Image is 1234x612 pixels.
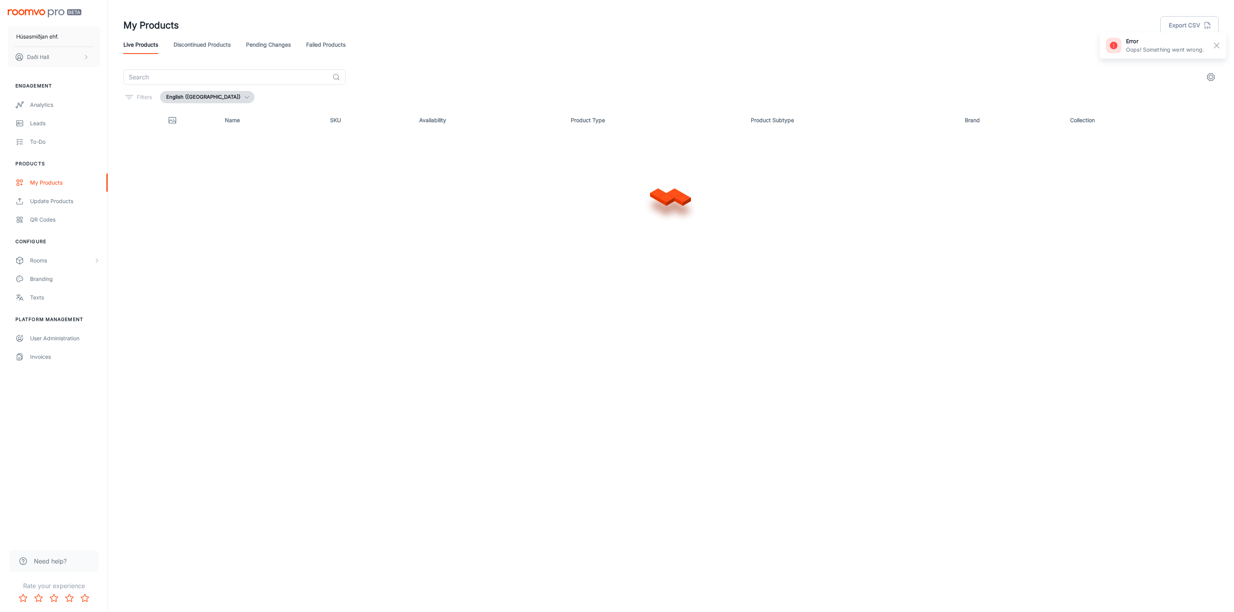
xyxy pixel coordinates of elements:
button: settings [1203,69,1219,85]
div: Leads [30,119,100,128]
button: Export CSV [1160,16,1219,35]
div: Rooms [30,256,94,265]
div: User Administration [30,334,100,343]
th: Name [219,109,324,131]
button: Rate 3 star [46,590,62,606]
h6: error [1126,37,1204,45]
svg: Thumbnail [168,116,177,125]
p: Oops! Something went wrong. [1126,45,1204,54]
a: Pending Changes [246,35,291,54]
button: Húsasmiðjan ehf. [8,27,100,47]
a: Discontinued Products [174,35,231,54]
span: Need help? [34,557,67,566]
button: Rate 1 star [15,590,31,606]
button: Rate 5 star [77,590,93,606]
a: Live Products [123,35,158,54]
div: To-do [30,138,100,146]
div: My Products [30,178,100,187]
img: Roomvo PRO Beta [8,9,81,17]
th: Brand [959,109,1064,131]
button: Rate 2 star [31,590,46,606]
div: Texts [30,293,100,302]
p: Daði Hall [27,53,49,61]
p: Húsasmiðjan ehf. [16,32,59,41]
button: English ([GEOGRAPHIC_DATA]) [160,91,255,103]
th: Product Type [565,109,744,131]
a: Failed Products [306,35,346,54]
div: Update Products [30,197,100,205]
th: Availability [413,109,565,131]
th: Product Subtype [745,109,959,131]
div: Invoices [30,353,100,361]
div: Branding [30,275,100,283]
th: SKU [324,109,413,131]
button: Daði Hall [8,47,100,67]
input: Search [123,69,329,85]
h1: My Products [123,18,179,32]
th: Collection [1064,109,1219,131]
div: QR Codes [30,215,100,224]
div: Analytics [30,101,100,109]
p: Rate your experience [6,581,101,590]
button: Rate 4 star [62,590,77,606]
